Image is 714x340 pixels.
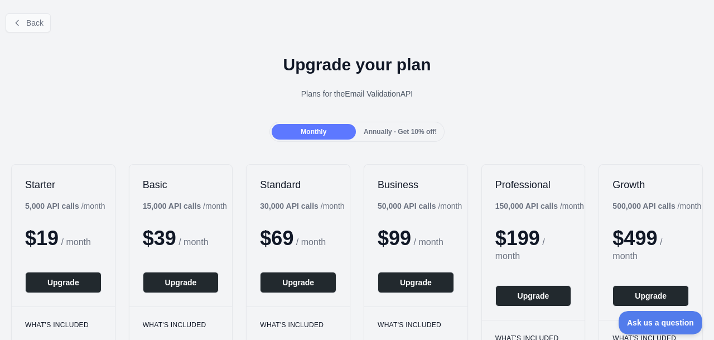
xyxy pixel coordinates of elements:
[612,227,657,250] span: $ 499
[612,202,675,210] b: 500,000 API calls
[495,178,572,191] h2: Professional
[378,200,462,212] div: / month
[495,200,584,212] div: / month
[378,178,454,191] h2: Business
[619,311,703,334] iframe: Toggle Customer Support
[260,202,319,210] b: 30,000 API calls
[495,227,540,250] span: $ 199
[612,178,689,191] h2: Growth
[378,202,436,210] b: 50,000 API calls
[260,178,336,191] h2: Standard
[495,202,558,210] b: 150,000 API calls
[378,227,411,250] span: $ 99
[612,200,701,212] div: / month
[260,227,293,250] span: $ 69
[260,200,344,212] div: / month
